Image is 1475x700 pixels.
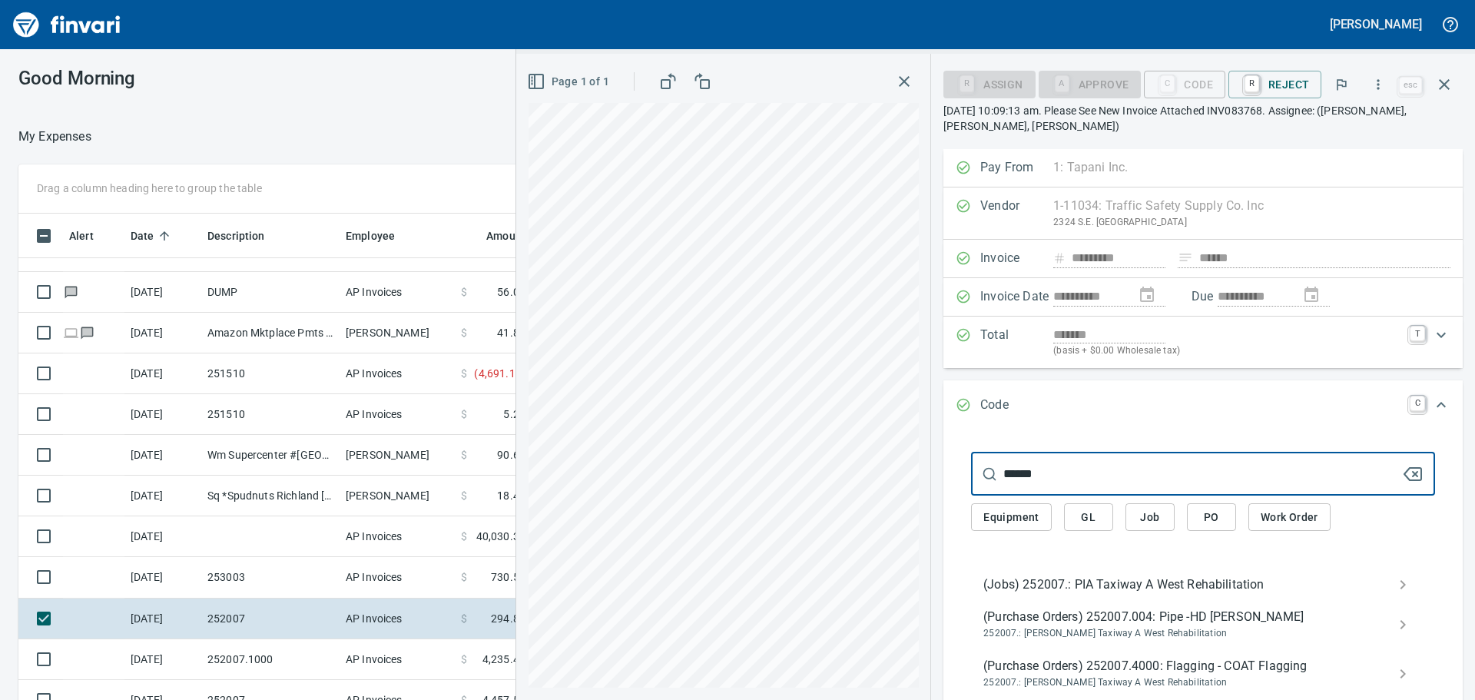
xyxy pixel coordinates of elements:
td: 251510 [201,353,340,394]
span: 4,235.40 [482,652,525,667]
span: Work Order [1261,508,1318,527]
span: GL [1076,508,1101,527]
div: Expand [943,317,1463,368]
td: [PERSON_NAME] [340,476,455,516]
p: Total [980,326,1053,359]
button: More [1361,68,1395,101]
div: (Jobs) 252007.: PIA Taxiway A West Rehabilitation [971,569,1435,600]
span: Has messages [63,287,79,297]
span: $ [461,325,467,340]
span: Equipment [983,508,1039,527]
span: Online transaction [63,327,79,337]
td: [DATE] [124,272,201,313]
td: [DATE] [124,557,201,598]
td: AP Invoices [340,557,455,598]
td: [DATE] [124,599,201,639]
td: [DATE] [124,516,201,557]
nav: breadcrumb [18,128,91,146]
td: Wm Supercenter #[GEOGRAPHIC_DATA] [201,435,340,476]
td: [DATE] [124,353,201,394]
span: $ [461,611,467,626]
span: $ [461,529,467,544]
span: 730.50 [491,569,525,585]
button: Equipment [971,503,1052,532]
div: Assign [943,77,1035,90]
span: 56.00 [497,284,525,300]
span: 252007.: [PERSON_NAME] Taxiway A West Rehabilitation [983,626,1398,642]
td: AP Invoices [340,516,455,557]
a: T [1410,326,1425,341]
span: Alert [69,227,94,245]
span: PO [1199,508,1224,527]
a: C [1410,396,1425,411]
span: Reject [1241,71,1309,98]
span: Employee [346,227,395,245]
span: Date [131,227,174,245]
td: Sq *Spudnuts Richland [GEOGRAPHIC_DATA] [201,476,340,516]
span: Job [1138,508,1162,527]
td: [DATE] [124,476,201,516]
td: [DATE] [124,435,201,476]
span: $ [461,447,467,463]
span: Employee [346,227,415,245]
button: Job [1125,503,1175,532]
span: (Purchase Orders) 252007.4000: Flagging - COAT Flagging [983,657,1398,675]
h3: Good Morning [18,68,345,89]
td: 253003 [201,557,340,598]
span: ( 4,691.14 ) [474,366,525,381]
div: Expand [943,380,1463,431]
td: [DATE] [124,313,201,353]
td: AP Invoices [340,599,455,639]
button: [PERSON_NAME] [1326,12,1426,36]
td: Amazon Mktplace Pmts [DOMAIN_NAME][URL] WA [201,313,340,353]
button: PO [1187,503,1236,532]
span: $ [461,406,467,422]
div: (Purchase Orders) 252007.004: Pipe -HD [PERSON_NAME]252007.: [PERSON_NAME] Taxiway A West Rehabil... [971,600,1435,649]
span: 90.61 [497,447,525,463]
img: Finvari [9,6,124,43]
td: 252007 [201,599,340,639]
span: Description [207,227,265,245]
span: 18.40 [497,488,525,503]
td: AP Invoices [340,272,455,313]
span: $ [461,569,467,585]
span: Amount [466,227,525,245]
span: $ [461,284,467,300]
a: R [1245,75,1259,92]
span: 294.81 [491,611,525,626]
td: AP Invoices [340,353,455,394]
span: 40,030.33 [476,529,525,544]
span: $ [461,366,467,381]
span: 41.82 [497,325,525,340]
p: [DATE] 10:09:13 am. Please See New Invoice Attached INV083768. Assignee: ([PERSON_NAME], [PERSON_... [943,103,1463,134]
button: Page 1 of 1 [524,68,615,96]
span: 5.20 [503,406,525,422]
div: (Purchase Orders) 252007.4000: Flagging - COAT Flagging252007.: [PERSON_NAME] Taxiway A West Reha... [971,649,1435,698]
span: $ [461,488,467,503]
span: 252007.: [PERSON_NAME] Taxiway A West Rehabilitation [983,675,1398,691]
p: My Expenses [18,128,91,146]
p: (basis + $0.00 Wholesale tax) [1053,343,1400,359]
span: (Jobs) 252007.: PIA Taxiway A West Rehabilitation [983,576,1398,594]
button: Flag [1324,68,1358,101]
div: Code [1144,77,1225,90]
p: Code [980,396,1053,416]
span: Description [207,227,285,245]
td: DUMP [201,272,340,313]
button: GL [1064,503,1113,532]
td: [PERSON_NAME] [340,313,455,353]
span: (Purchase Orders) 252007.004: Pipe -HD [PERSON_NAME] [983,608,1398,626]
td: AP Invoices [340,639,455,680]
td: 252007.1000 [201,639,340,680]
td: 251510 [201,394,340,435]
span: Page 1 of 1 [530,72,609,91]
div: Coding Required [1039,77,1142,90]
span: Has messages [79,327,95,337]
span: Date [131,227,154,245]
h5: [PERSON_NAME] [1330,16,1422,32]
td: [DATE] [124,639,201,680]
span: $ [461,652,467,667]
td: AP Invoices [340,394,455,435]
a: esc [1399,77,1422,94]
